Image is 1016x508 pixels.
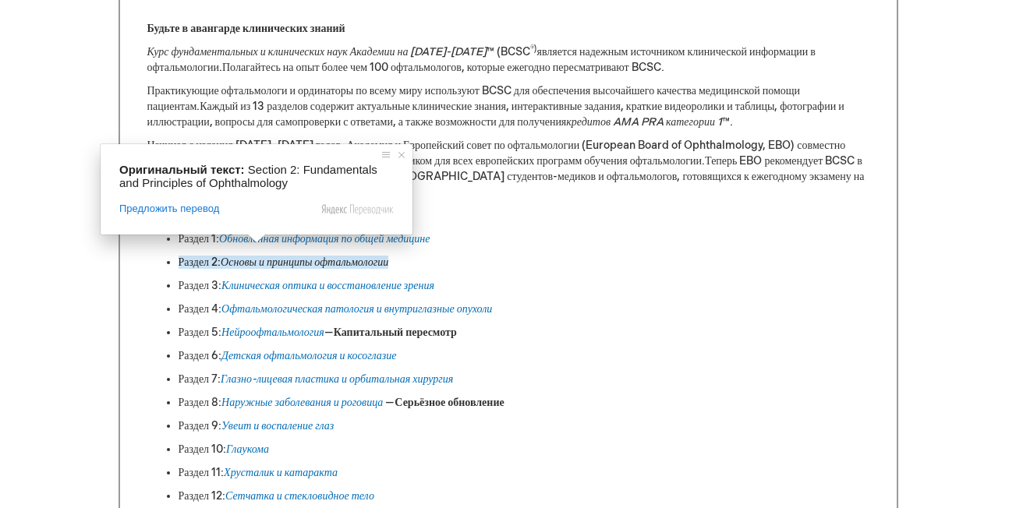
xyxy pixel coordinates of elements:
a: Основы и принципы офтальмологии [221,256,388,269]
ya-tr-span: Раздел 1: [179,232,220,245]
ya-tr-span: Раздел 12: [179,489,226,503]
ya-tr-span: — [324,326,334,339]
ya-tr-span: Капитальный пересмотр [334,326,457,339]
span: Оригинальный текст: [119,163,245,176]
ya-tr-span: — [385,396,395,409]
ya-tr-span: Полагайтесь на опыт более чем 100 офтальмологов, которые ежегодно пересматривают BCSC. [222,61,664,74]
ya-tr-span: Будьте в авангарде клинических знаний [147,22,345,35]
ya-tr-span: Практикующие офтальмологи и ординаторы по всему миру используют BCSC для обеспечения высочайшего ... [147,84,801,113]
a: Детская офтальмология и косоглазие [221,349,396,362]
a: Сетчатка и стекловидное тело [225,489,374,503]
a: Офтальмологическая патология и внутриглазные опухоли [221,302,492,316]
ya-tr-span: ®) [530,44,536,54]
ya-tr-span: является надежным источником клинической информации в офтальмологии. [147,45,816,74]
a: Клиническая оптика и восстановление зрения [221,279,434,292]
ya-tr-span: Раздел 8: [179,396,222,409]
ya-tr-span: Раздел 9: [179,419,222,432]
ya-tr-span: Каждый из 13 разделов содержит актуальные клинические знания, интерактивные задания, краткие виде... [147,100,844,129]
ya-tr-span: Раздел 6: [179,349,222,362]
ya-tr-span: Раздел 11: [179,466,225,479]
a: Нейроофтальмология [221,326,324,339]
a: Обновлённая информация по общей медицине [219,232,430,245]
a: Наружные заболевания и роговица [221,396,383,409]
a: Глаукома [226,443,269,456]
ya-tr-span: ™. [722,115,733,129]
span: Предложить перевод [119,202,219,216]
span: Section 2: Fundamentals and Principles of Ophthalmology [119,163,381,189]
ya-tr-span: ™ (BCSC [487,45,530,58]
a: Увеит и воспаление глаз [221,419,334,432]
ya-tr-span: Раздел 10: [179,443,227,456]
ya-tr-span: Теперь EBO рекомендует BCSC в качестве основного образовательного ресурса для [DEMOGRAPHIC_DATA] ... [147,154,865,199]
ya-tr-span: Курс фундаментальных и клинических наук Академии на [DATE]-[DATE] [147,45,487,58]
ya-tr-span: Начиная с издания [DATE]–[DATE] годов, Академия и Европейский совет по офтальмологии (European Bo... [147,139,846,168]
a: Глазно-лицевая пластика и орбитальная хирургия [221,372,453,386]
ya-tr-span: кредитов AMA PRA категории 1 [566,115,722,129]
ya-tr-span: Раздел 3: [179,279,222,292]
ya-tr-span: Раздел 7: [179,372,221,386]
a: Хрусталик и катаракта [224,466,338,479]
ya-tr-span: Раздел 5: [179,326,222,339]
ya-tr-span: Раздел 2: [179,256,221,269]
ya-tr-span: Раздел 4: [179,302,222,316]
ya-tr-span: Серьёзное обновление [395,396,504,409]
